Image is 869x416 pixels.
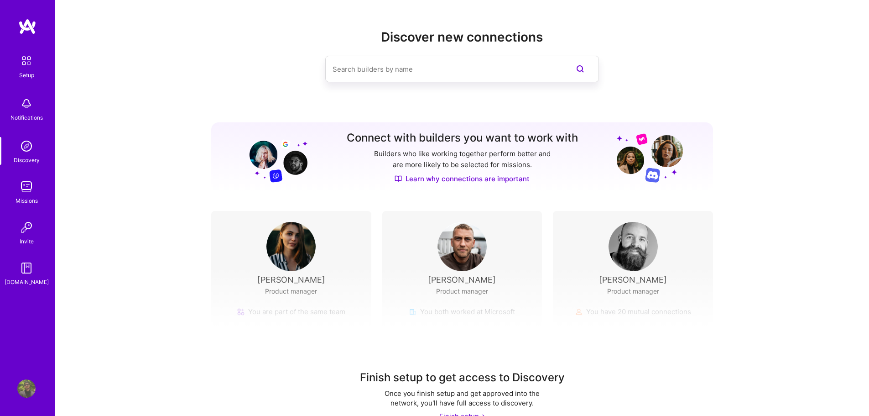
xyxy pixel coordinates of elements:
div: Finish setup to get access to Discovery [360,370,565,385]
h2: Discover new connections [211,30,713,45]
div: Setup [19,70,34,80]
img: User Avatar [266,222,316,271]
div: Invite [20,237,34,246]
img: Discover [395,175,402,183]
a: Learn why connections are important [395,174,530,184]
img: Grow your network [617,133,683,183]
div: [DOMAIN_NAME] [5,277,49,287]
img: guide book [17,259,36,277]
p: Builders who like working together perform better and are more likely to be selected for missions. [372,148,552,170]
a: User Avatar [15,379,38,398]
img: User Avatar [609,222,658,271]
input: Search builders by name [333,58,555,81]
i: icon SearchPurple [575,63,586,74]
div: Missions [16,196,38,205]
div: Discovery [14,155,40,165]
img: bell [17,95,36,113]
img: User Avatar [437,222,487,271]
div: Once you finish setup and get approved into the network, you'll have full access to discovery. [371,389,553,408]
div: Notifications [10,113,43,122]
img: Grow your network [241,132,307,183]
img: teamwork [17,178,36,196]
img: discovery [17,137,36,155]
img: Invite [17,218,36,237]
img: logo [18,18,36,35]
h3: Connect with builders you want to work with [347,132,578,145]
img: setup [17,51,36,70]
img: User Avatar [17,379,36,398]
